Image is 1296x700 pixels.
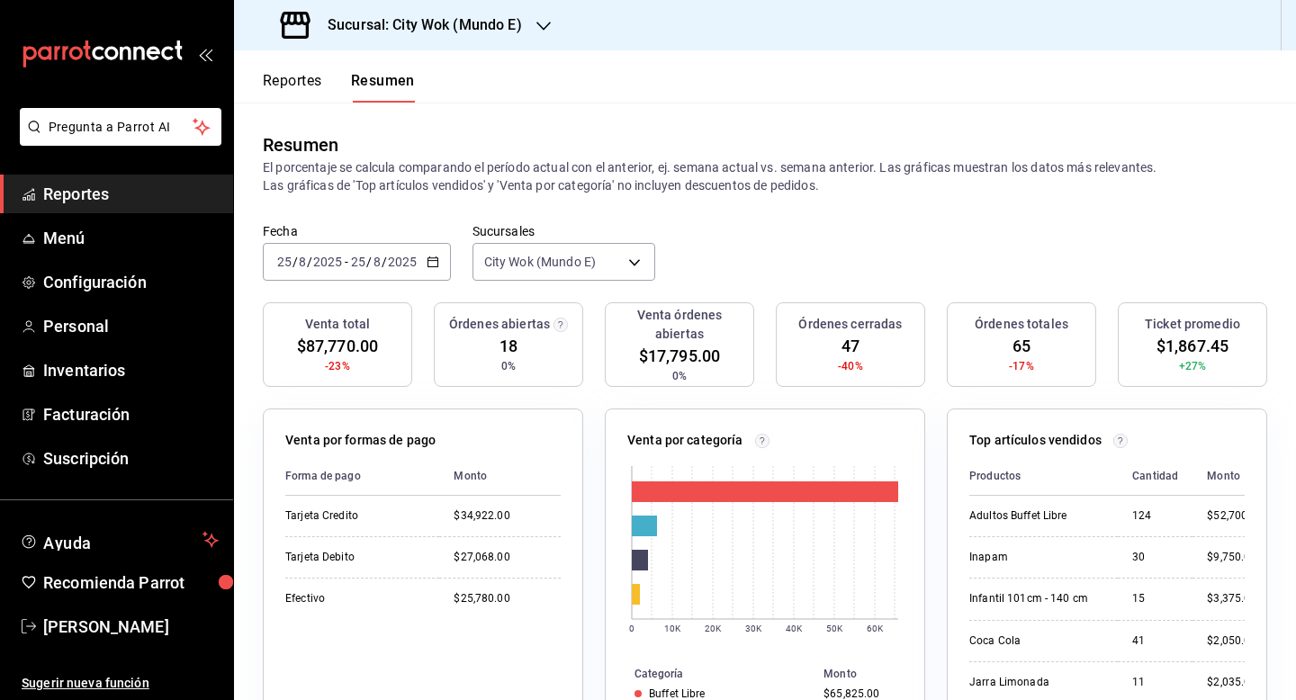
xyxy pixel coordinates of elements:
[43,226,219,250] span: Menú
[454,591,561,606] div: $25,780.00
[969,431,1102,450] p: Top artículos vendidos
[20,108,221,146] button: Pregunta a Parrot AI
[484,253,596,271] span: City Wok (Mundo E)
[312,255,343,269] input: ----
[1207,508,1263,524] div: $52,700.00
[1145,315,1240,334] h3: Ticket promedio
[975,315,1068,334] h3: Órdenes totales
[49,118,193,137] span: Pregunta a Parrot AI
[292,255,298,269] span: /
[1207,550,1263,565] div: $9,750.00
[43,270,219,294] span: Configuración
[439,457,561,496] th: Monto
[629,624,634,633] text: 0
[613,306,746,344] h3: Venta órdenes abiertas
[373,255,382,269] input: --
[639,344,720,368] span: $17,795.00
[1118,457,1192,496] th: Cantidad
[1132,591,1178,606] div: 15
[454,508,561,524] div: $34,922.00
[826,624,843,633] text: 50K
[1132,550,1178,565] div: 30
[285,550,425,565] div: Tarjeta Debito
[263,72,415,103] div: navigation tabs
[499,334,517,358] span: 18
[198,47,212,61] button: open_drawer_menu
[649,687,706,700] div: Buffet Libre
[449,315,550,334] h3: Órdenes abiertas
[705,624,722,633] text: 20K
[672,368,687,384] span: 0%
[43,314,219,338] span: Personal
[305,315,370,334] h3: Venta total
[1132,633,1178,649] div: 41
[276,255,292,269] input: --
[472,225,655,238] label: Sucursales
[297,334,378,358] span: $87,770.00
[1207,633,1263,649] div: $2,050.00
[43,358,219,382] span: Inventarios
[1179,358,1207,374] span: +27%
[285,457,439,496] th: Forma de pago
[454,550,561,565] div: $27,068.00
[606,664,816,684] th: Categoría
[285,431,436,450] p: Venta por formas de pago
[1156,334,1228,358] span: $1,867.45
[816,664,924,684] th: Monto
[263,225,451,238] label: Fecha
[969,550,1103,565] div: Inapam
[325,358,350,374] span: -23%
[298,255,307,269] input: --
[1132,675,1178,690] div: 11
[1207,675,1263,690] div: $2,035.00
[263,131,338,158] div: Resumen
[22,674,219,693] span: Sugerir nueva función
[745,624,762,633] text: 30K
[351,72,415,103] button: Resumen
[263,158,1267,194] p: El porcentaje se calcula comparando el período actual con el anterior, ej. semana actual vs. sema...
[1132,508,1178,524] div: 124
[285,508,425,524] div: Tarjeta Credito
[307,255,312,269] span: /
[1009,358,1034,374] span: -17%
[43,529,195,551] span: Ayuda
[263,72,322,103] button: Reportes
[345,255,348,269] span: -
[969,633,1103,649] div: Coca Cola
[1207,591,1263,606] div: $3,375.00
[1012,334,1030,358] span: 65
[823,687,895,700] div: $65,825.00
[387,255,418,269] input: ----
[43,615,219,639] span: [PERSON_NAME]
[43,182,219,206] span: Reportes
[969,591,1103,606] div: Infantil 101cm - 140 cm
[838,358,863,374] span: -40%
[313,14,522,36] h3: Sucursal: City Wok (Mundo E)
[969,675,1103,690] div: Jarra Limonada
[13,130,221,149] a: Pregunta a Parrot AI
[786,624,803,633] text: 40K
[501,358,516,374] span: 0%
[969,508,1103,524] div: Adultos Buffet Libre
[43,402,219,426] span: Facturación
[1192,457,1263,496] th: Monto
[798,315,902,334] h3: Órdenes cerradas
[43,446,219,471] span: Suscripción
[43,570,219,595] span: Recomienda Parrot
[664,624,681,633] text: 10K
[382,255,387,269] span: /
[366,255,372,269] span: /
[627,431,743,450] p: Venta por categoría
[867,624,884,633] text: 60K
[841,334,859,358] span: 47
[285,591,425,606] div: Efectivo
[969,457,1118,496] th: Productos
[350,255,366,269] input: --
